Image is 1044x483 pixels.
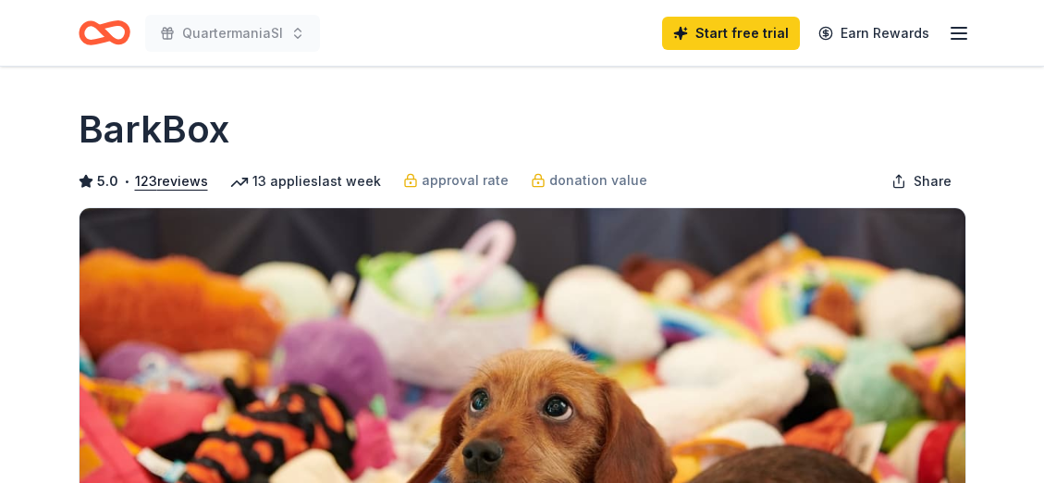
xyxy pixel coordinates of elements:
div: 13 applies last week [230,170,381,192]
button: 123reviews [135,170,208,192]
span: • [123,174,129,189]
span: donation value [549,169,647,192]
a: Earn Rewards [807,17,940,50]
span: approval rate [422,169,509,192]
a: Home [79,11,130,55]
a: donation value [531,169,647,192]
span: 5.0 [97,170,118,192]
h1: BarkBox [79,104,229,155]
a: approval rate [403,169,509,192]
a: Start free trial [662,17,800,50]
span: QuartermaniaSI [182,22,283,44]
button: Share [877,163,966,200]
span: Share [914,170,952,192]
button: QuartermaniaSI [145,15,320,52]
